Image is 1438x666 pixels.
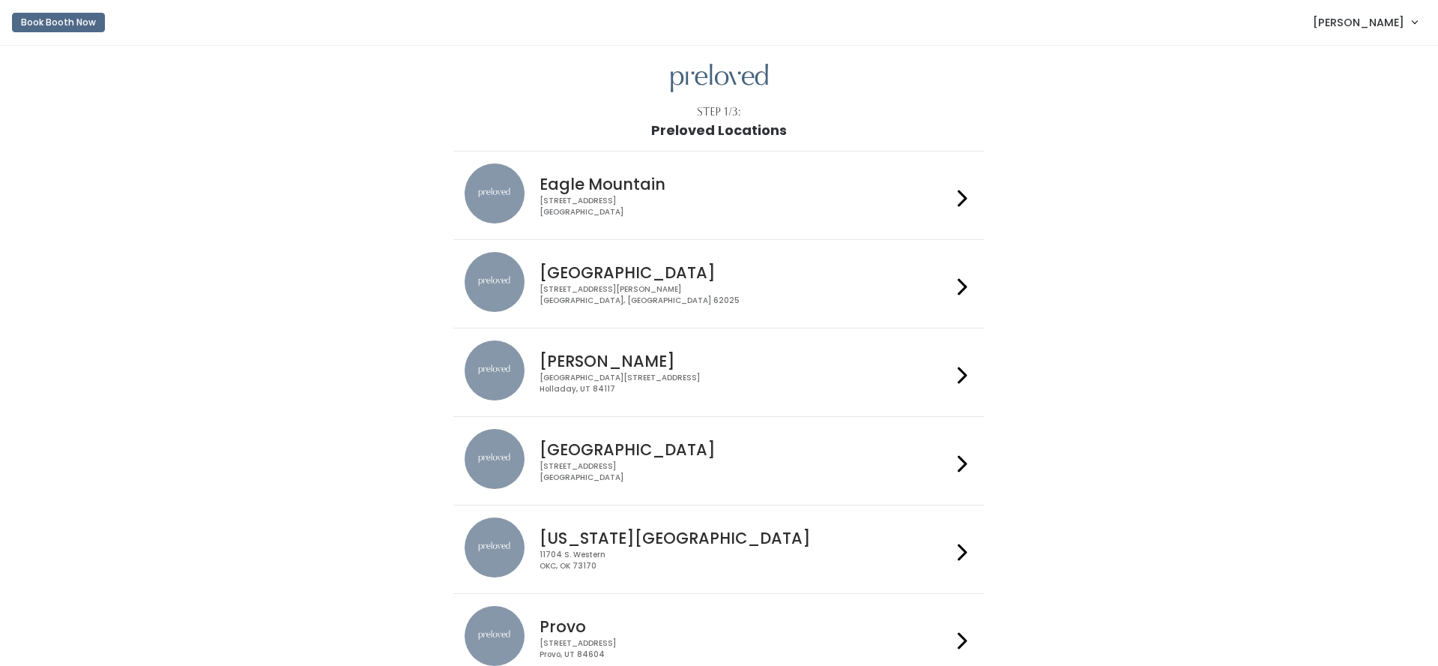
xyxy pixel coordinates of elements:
[465,429,973,493] a: preloved location [GEOGRAPHIC_DATA] [STREET_ADDRESS][GEOGRAPHIC_DATA]
[540,264,952,281] h4: [GEOGRAPHIC_DATA]
[651,123,787,138] h1: Preloved Locations
[465,429,525,489] img: preloved location
[540,638,952,660] div: [STREET_ADDRESS] Provo, UT 84604
[1313,14,1404,31] span: [PERSON_NAME]
[540,196,952,217] div: [STREET_ADDRESS] [GEOGRAPHIC_DATA]
[465,340,973,404] a: preloved location [PERSON_NAME] [GEOGRAPHIC_DATA][STREET_ADDRESS]Holladay, UT 84117
[697,104,741,120] div: Step 1/3:
[465,340,525,400] img: preloved location
[1298,6,1432,38] a: [PERSON_NAME]
[671,64,768,93] img: preloved logo
[540,550,952,571] div: 11704 S. Western OKC, OK 73170
[465,163,973,227] a: preloved location Eagle Mountain [STREET_ADDRESS][GEOGRAPHIC_DATA]
[465,517,973,581] a: preloved location [US_STATE][GEOGRAPHIC_DATA] 11704 S. WesternOKC, OK 73170
[465,252,973,316] a: preloved location [GEOGRAPHIC_DATA] [STREET_ADDRESS][PERSON_NAME][GEOGRAPHIC_DATA], [GEOGRAPHIC_D...
[465,606,525,666] img: preloved location
[540,175,952,193] h4: Eagle Mountain
[540,441,952,458] h4: [GEOGRAPHIC_DATA]
[540,461,952,483] div: [STREET_ADDRESS] [GEOGRAPHIC_DATA]
[12,13,105,32] button: Book Booth Now
[465,517,525,577] img: preloved location
[540,373,952,394] div: [GEOGRAPHIC_DATA][STREET_ADDRESS] Holladay, UT 84117
[540,284,952,306] div: [STREET_ADDRESS][PERSON_NAME] [GEOGRAPHIC_DATA], [GEOGRAPHIC_DATA] 62025
[540,529,952,547] h4: [US_STATE][GEOGRAPHIC_DATA]
[465,252,525,312] img: preloved location
[540,618,952,635] h4: Provo
[12,6,105,39] a: Book Booth Now
[465,163,525,223] img: preloved location
[540,352,952,370] h4: [PERSON_NAME]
